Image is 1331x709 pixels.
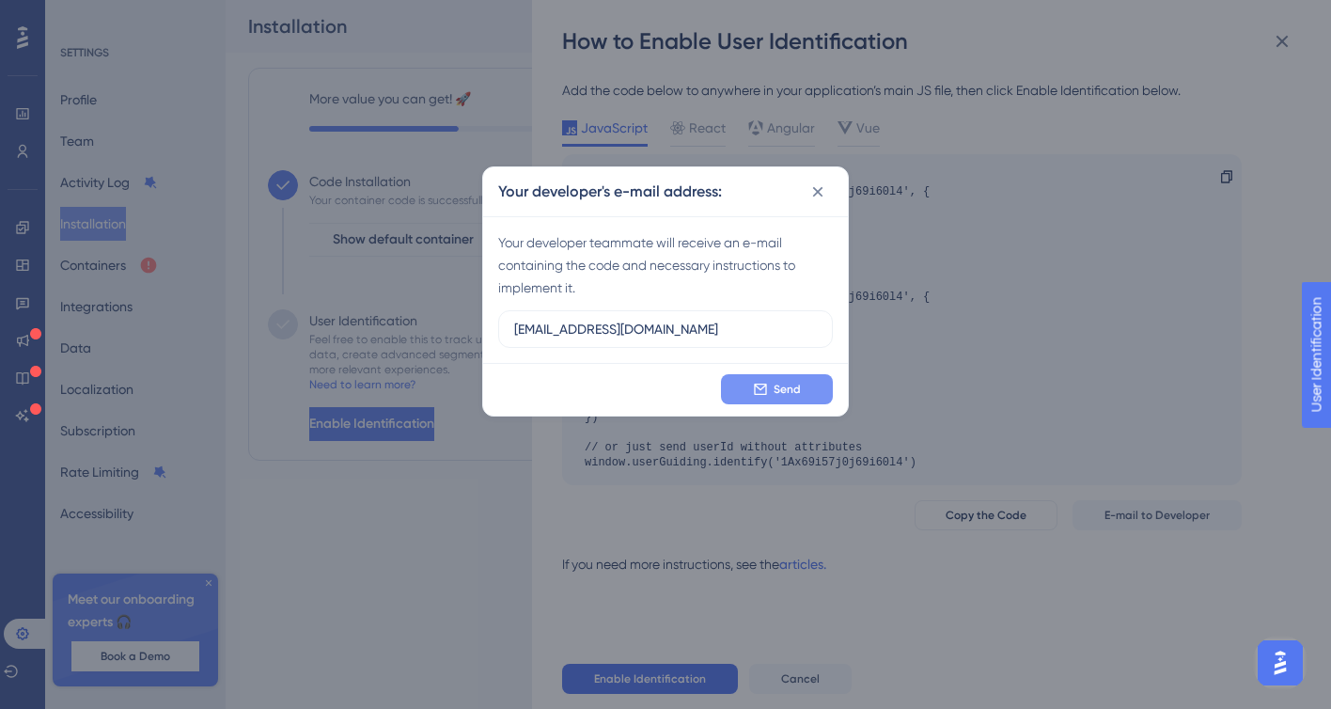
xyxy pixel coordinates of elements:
[498,181,722,203] h2: Your developer's e-mail address:
[1252,635,1308,691] iframe: UserGuiding AI Assistant Launcher
[15,5,131,27] span: User Identification
[774,382,801,397] span: Send
[498,231,833,299] div: Your developer teammate will receive an e-mail containing the code and necessary instructions to ...
[514,319,817,339] input: E-mail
